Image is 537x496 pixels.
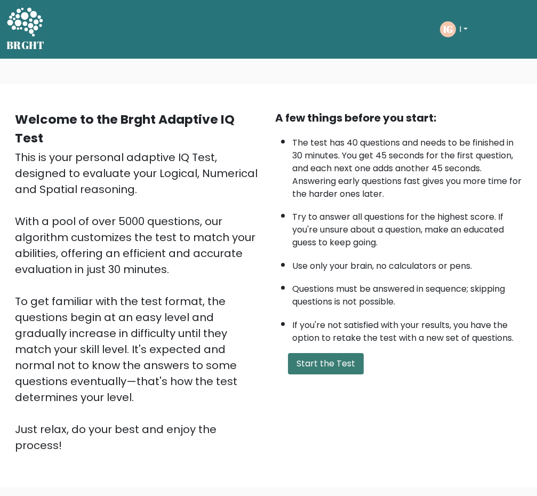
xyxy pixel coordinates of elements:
[6,39,45,52] h5: BRGHT
[292,314,523,345] li: If you're not satisfied with your results, you have the option to retake the test with a new set ...
[292,277,523,308] li: Questions must be answered in sequence; skipping questions is not possible.
[275,110,523,126] div: A few things before you start:
[15,149,262,453] div: This is your personal adaptive IQ Test, designed to evaluate your Logical, Numerical and Spatial ...
[456,22,471,36] button: I
[292,205,523,249] li: Try to answer all questions for the highest score. If you're unsure about a question, make an edu...
[292,131,523,201] li: The test has 40 questions and needs to be finished in 30 minutes. You get 45 seconds for the firs...
[6,4,45,54] a: BRGHT
[288,353,364,374] button: Start the Test
[15,110,235,147] b: Welcome to the Brght Adaptive IQ Test
[443,23,453,35] text: IG
[292,254,523,273] li: Use only your brain, no calculators or pens.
